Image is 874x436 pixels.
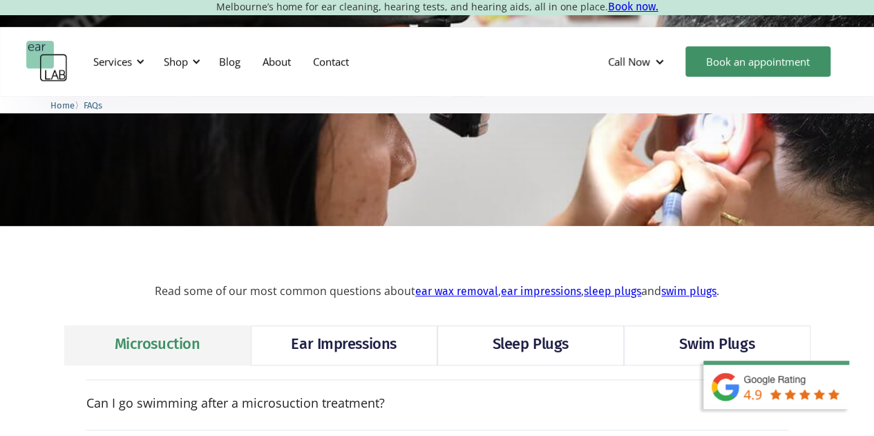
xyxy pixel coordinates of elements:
a: sleep plugs [584,285,641,298]
div: Call Now [608,55,650,68]
a: Book an appointment [685,46,830,77]
div: Call Now [597,41,678,82]
a: swim plugs [661,285,716,298]
div: Services [85,41,149,82]
span: Home [50,100,75,111]
a: Home [50,98,75,111]
a: ear impressions [501,285,581,298]
a: About [251,41,302,82]
div: Microsuction [115,333,200,355]
div: Can I go swimming after a microsuction treatment? [86,396,385,410]
span: FAQs [84,100,102,111]
a: home [26,41,68,82]
li: 〉 [50,98,84,113]
div: Services [93,55,132,68]
a: FAQs [84,98,102,111]
a: ear wax removal [415,285,498,298]
div: Ear Impressions [291,333,396,355]
div: Can I go swimming after a microsuction treatment? [86,394,788,412]
div: Swim Plugs [679,333,754,355]
a: Contact [302,41,360,82]
div: Sleep Plugs [492,333,568,355]
div: Shop [164,55,188,68]
a: Blog [208,41,251,82]
p: Read some of our most common questions about , , and . [28,285,846,298]
div: Shop [155,41,205,82]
